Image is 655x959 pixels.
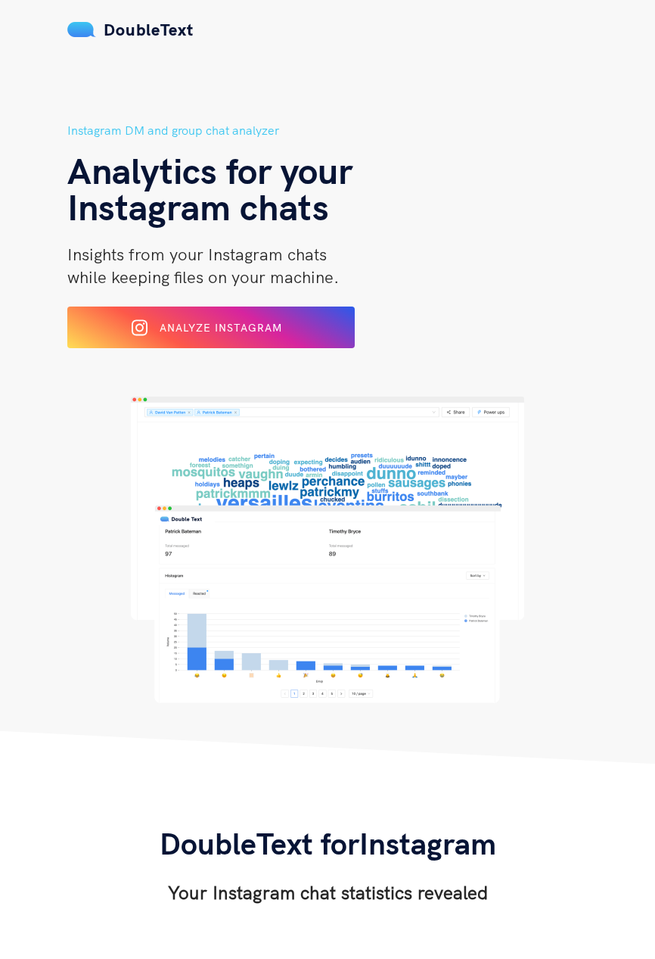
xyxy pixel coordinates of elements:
[160,824,496,862] span: DoubleText for Instagram
[67,244,327,265] span: Insights from your Instagram chats
[67,121,588,140] h5: Instagram DM and group chat analyzer
[160,321,282,335] span: Analyze Instagram
[67,266,339,288] span: while keeping files on your machine.
[67,307,355,348] button: Analyze Instagram
[67,19,194,40] a: DoubleText
[160,880,496,905] h3: Your Instagram chat statistics revealed
[131,397,524,703] img: hero
[104,19,194,40] span: DoubleText
[67,148,352,193] span: Analytics for your
[67,22,96,37] img: mS3x8y1f88AAAAABJRU5ErkJggg==
[67,184,329,229] span: Instagram chats
[67,326,355,340] a: Analyze Instagram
